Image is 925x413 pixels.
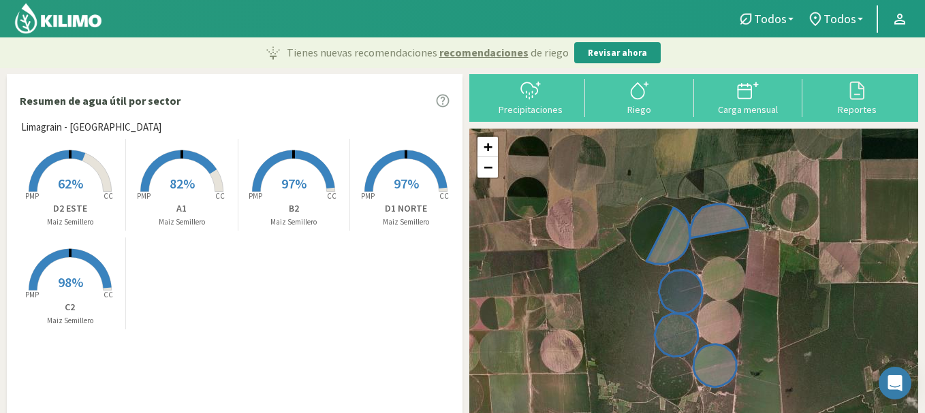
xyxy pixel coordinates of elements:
[439,44,529,61] span: recomendaciones
[14,201,125,216] p: D2 ESTE
[20,93,181,109] p: Resumen de agua útil por sector
[477,137,498,157] a: Zoom in
[585,79,694,115] button: Riego
[439,191,449,201] tspan: CC
[215,191,225,201] tspan: CC
[287,44,569,61] p: Tienes nuevas recomendaciones
[21,120,161,135] span: Limagrain - [GEOGRAPHIC_DATA]
[249,191,262,201] tspan: PMP
[104,191,113,201] tspan: CC
[754,12,787,26] span: Todos
[25,290,38,299] tspan: PMP
[350,216,462,228] p: Maiz Semillero
[14,300,125,314] p: C2
[588,46,647,60] p: Revisar ahora
[476,79,585,115] button: Precipitaciones
[281,175,307,192] span: 97%
[58,175,83,192] span: 62%
[126,201,237,216] p: A1
[806,105,907,114] div: Reportes
[14,2,103,35] img: Kilimo
[14,315,125,327] p: Maiz Semillero
[698,105,799,114] div: Carga mensual
[170,175,195,192] span: 82%
[238,216,349,228] p: Maiz Semillero
[25,191,38,201] tspan: PMP
[394,175,419,192] span: 97%
[531,44,569,61] span: de riego
[327,191,336,201] tspan: CC
[879,367,911,399] div: Open Intercom Messenger
[574,42,661,64] button: Revisar ahora
[477,157,498,178] a: Zoom out
[58,274,83,291] span: 98%
[480,105,581,114] div: Precipitaciones
[802,79,911,115] button: Reportes
[238,201,349,216] p: B2
[137,191,151,201] tspan: PMP
[14,216,125,228] p: Maiz Semillero
[694,79,803,115] button: Carga mensual
[589,105,690,114] div: Riego
[361,191,375,201] tspan: PMP
[350,201,462,216] p: D1 NORTE
[824,12,856,26] span: Todos
[104,290,113,299] tspan: CC
[126,216,237,228] p: Maiz Semillero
